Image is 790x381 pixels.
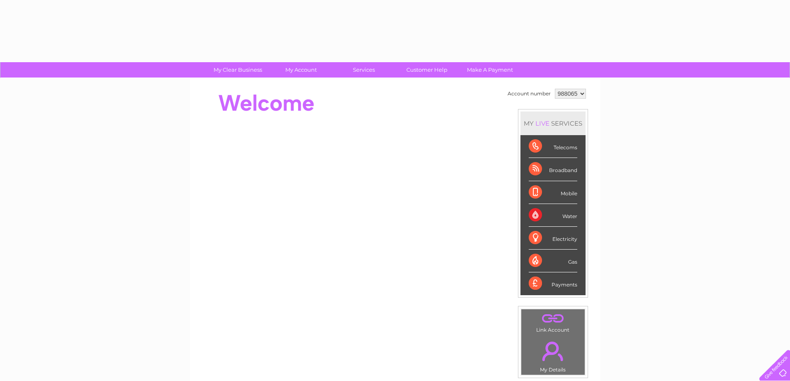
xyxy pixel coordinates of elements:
[529,250,577,272] div: Gas
[506,87,553,101] td: Account number
[456,62,524,78] a: Make A Payment
[529,158,577,181] div: Broadband
[330,62,398,78] a: Services
[204,62,272,78] a: My Clear Business
[529,135,577,158] div: Telecoms
[523,311,583,326] a: .
[529,272,577,295] div: Payments
[520,112,586,135] div: MY SERVICES
[521,335,585,375] td: My Details
[267,62,335,78] a: My Account
[521,309,585,335] td: Link Account
[529,181,577,204] div: Mobile
[523,337,583,366] a: .
[393,62,461,78] a: Customer Help
[534,119,551,127] div: LIVE
[529,204,577,227] div: Water
[529,227,577,250] div: Electricity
